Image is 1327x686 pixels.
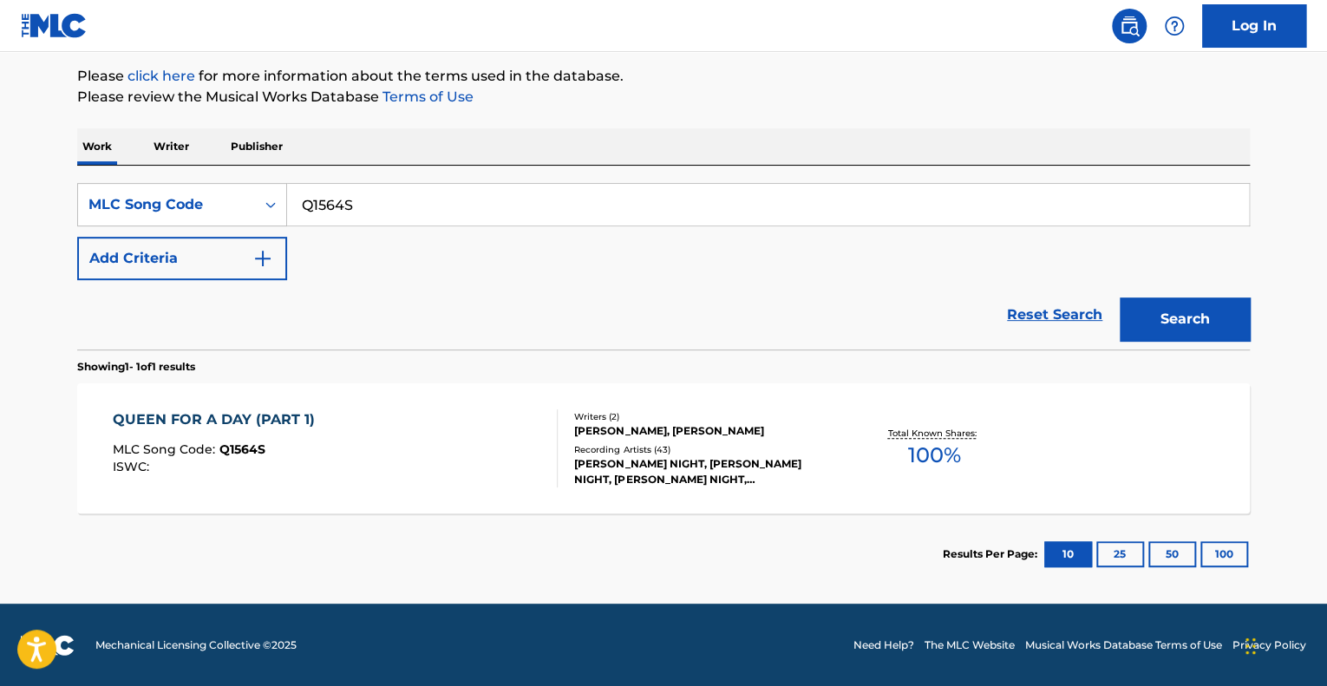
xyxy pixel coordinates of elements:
p: Writer [148,128,194,165]
a: click here [127,68,195,84]
a: QUEEN FOR A DAY (PART 1)MLC Song Code:Q1564SISWC:Writers (2)[PERSON_NAME], [PERSON_NAME]Recording... [77,383,1250,513]
div: [PERSON_NAME] NIGHT, [PERSON_NAME] NIGHT, [PERSON_NAME] NIGHT, [PERSON_NAME] NIGHT, [PERSON_NAME]... [574,456,836,487]
img: 9d2ae6d4665cec9f34b9.svg [252,248,273,269]
button: Search [1120,297,1250,341]
div: Writers ( 2 ) [574,410,836,423]
img: MLC Logo [21,13,88,38]
div: [PERSON_NAME], [PERSON_NAME] [574,423,836,439]
a: Log In [1202,4,1306,48]
span: Q1564S [219,441,265,457]
form: Search Form [77,183,1250,350]
button: 10 [1044,541,1092,567]
p: Total Known Shares: [887,427,980,440]
a: The MLC Website [925,637,1015,653]
button: 100 [1200,541,1248,567]
div: Recording Artists ( 43 ) [574,443,836,456]
a: Musical Works Database Terms of Use [1025,637,1222,653]
span: 100 % [907,440,960,471]
p: Results Per Page: [943,546,1042,562]
button: Add Criteria [77,237,287,280]
span: ISWC : [113,459,154,474]
a: Public Search [1112,9,1147,43]
div: Drag [1245,620,1256,672]
img: help [1164,16,1185,36]
button: 25 [1096,541,1144,567]
div: QUEEN FOR A DAY (PART 1) [113,409,324,430]
button: 50 [1148,541,1196,567]
iframe: Chat Widget [1240,603,1327,686]
p: Showing 1 - 1 of 1 results [77,359,195,375]
span: MLC Song Code : [113,441,219,457]
div: Help [1157,9,1192,43]
a: Reset Search [998,296,1111,334]
a: Privacy Policy [1232,637,1306,653]
img: logo [21,635,75,656]
p: Publisher [226,128,288,165]
p: Work [77,128,117,165]
p: Please for more information about the terms used in the database. [77,66,1250,87]
span: Mechanical Licensing Collective © 2025 [95,637,297,653]
img: search [1119,16,1140,36]
a: Need Help? [853,637,914,653]
a: Terms of Use [379,88,474,105]
div: MLC Song Code [88,194,245,215]
p: Please review the Musical Works Database [77,87,1250,108]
